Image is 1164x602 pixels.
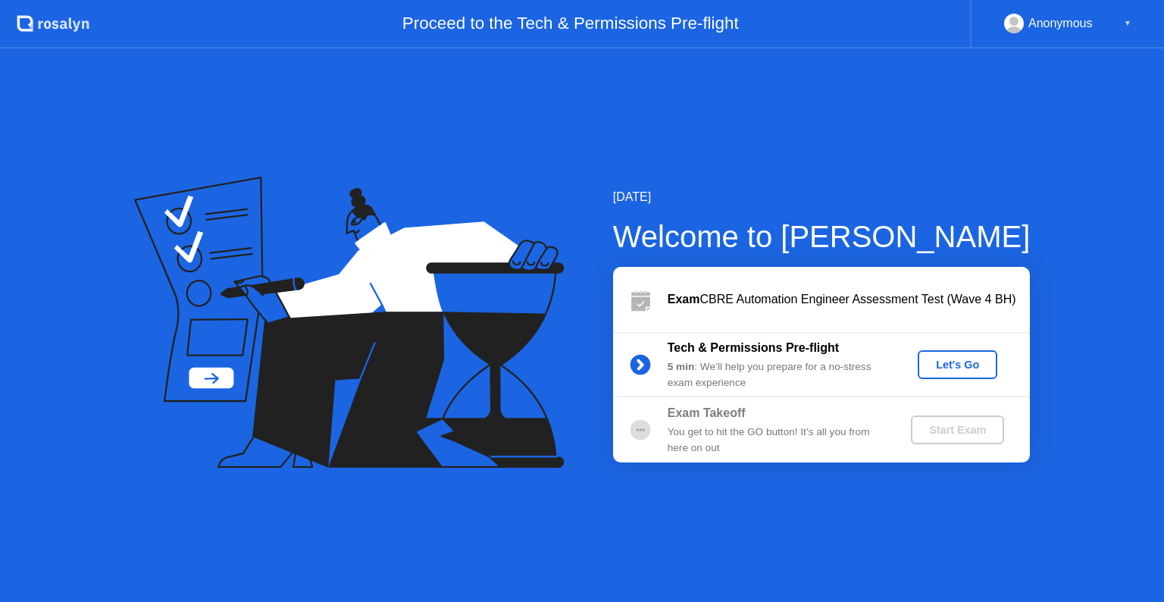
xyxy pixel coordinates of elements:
div: Welcome to [PERSON_NAME] [613,214,1031,259]
div: ▼ [1124,14,1131,33]
div: You get to hit the GO button! It’s all you from here on out [668,425,886,456]
div: CBRE Automation Engineer Assessment Test (Wave 4 BH) [668,290,1030,309]
b: Tech & Permissions Pre-flight [668,341,839,354]
b: Exam Takeoff [668,406,746,419]
button: Start Exam [911,415,1004,444]
button: Let's Go [918,350,997,379]
div: Anonymous [1028,14,1093,33]
div: [DATE] [613,188,1031,206]
b: Exam [668,293,700,306]
div: : We’ll help you prepare for a no-stress exam experience [668,359,886,390]
div: Let's Go [924,359,991,371]
b: 5 min [668,361,695,372]
div: Start Exam [917,424,998,436]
